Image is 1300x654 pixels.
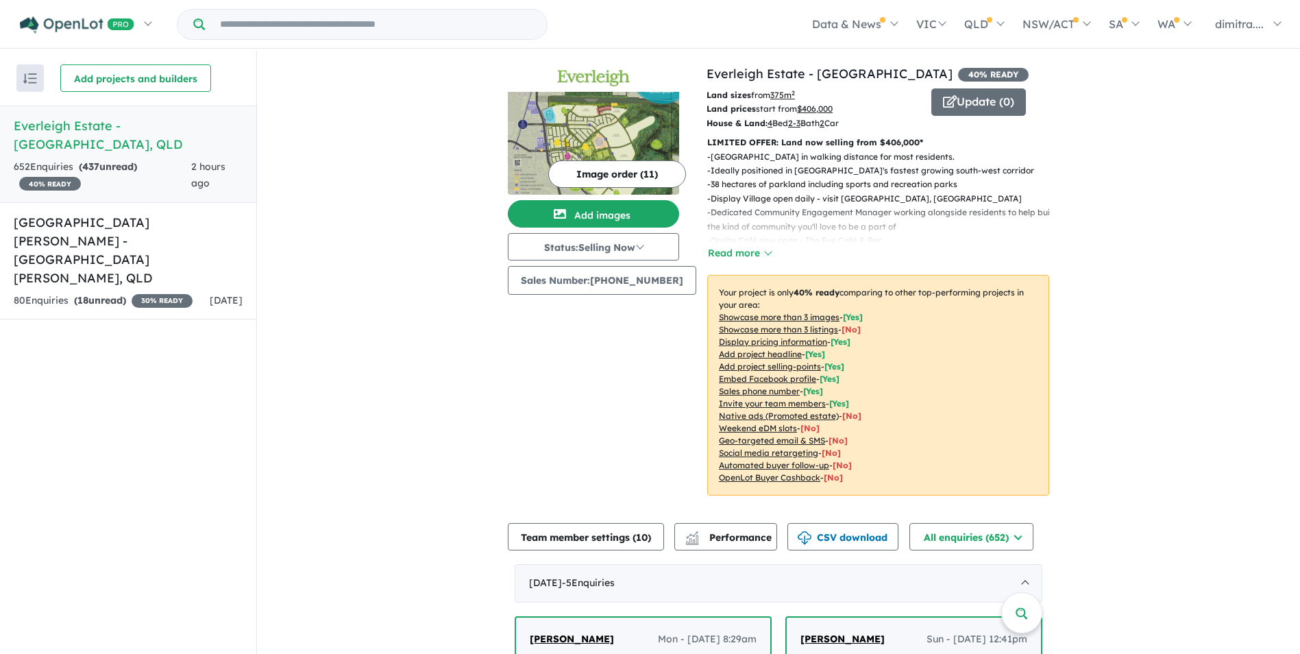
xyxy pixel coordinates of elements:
[805,349,825,359] span: [ Yes ]
[800,633,885,645] span: [PERSON_NAME]
[658,631,757,648] span: Mon - [DATE] 8:29am
[562,577,615,589] span: - 5 Enquir ies
[707,178,1060,191] p: - 38 hectares of parkland including sports and recreation parks
[719,472,820,483] u: OpenLot Buyer Cashback
[719,349,802,359] u: Add project headline
[719,411,839,421] u: Native ads (Promoted estate)
[1215,17,1264,31] span: dimitra....
[674,523,777,550] button: Performance
[19,177,81,191] span: 40 % READY
[530,631,614,648] a: [PERSON_NAME]
[508,266,696,295] button: Sales Number:[PHONE_NUMBER]
[707,234,1060,247] p: - Onsite Café now open - The Eve Café & Bar
[931,88,1026,116] button: Update (0)
[636,531,648,544] span: 10
[707,164,1060,178] p: - Ideally positioned in [GEOGRAPHIC_DATA]'s fastest growing south-west corridor
[515,564,1042,603] div: [DATE]
[707,136,1049,149] p: LIMITED OFFER: Land now selling from $406,000*
[927,631,1027,648] span: Sun - [DATE] 12:41pm
[707,206,1060,234] p: - Dedicated Community Engagement Manager working alongside residents to help build the kind of co...
[831,337,850,347] span: [ Yes ]
[829,398,849,409] span: [ Yes ]
[685,535,699,544] img: bar-chart.svg
[548,160,686,188] button: Image order (11)
[833,460,852,470] span: [No]
[909,523,1033,550] button: All enquiries (652)
[508,523,664,550] button: Team member settings (10)
[792,89,795,97] sup: 2
[14,159,191,192] div: 652 Enquir ies
[800,631,885,648] a: [PERSON_NAME]
[530,633,614,645] span: [PERSON_NAME]
[824,472,843,483] span: [No]
[719,337,827,347] u: Display pricing information
[79,160,137,173] strong: ( unread)
[824,361,844,372] span: [ Yes ]
[707,102,921,116] p: start from
[14,293,193,309] div: 80 Enquir ies
[719,435,825,446] u: Geo-targeted email & SMS
[719,448,818,458] u: Social media retargeting
[23,73,37,84] img: sort.svg
[208,10,544,39] input: Try estate name, suburb, builder or developer
[508,200,679,228] button: Add images
[707,66,953,82] a: Everleigh Estate - [GEOGRAPHIC_DATA]
[797,104,833,114] u: $ 406,000
[14,117,243,154] h5: Everleigh Estate - [GEOGRAPHIC_DATA] , QLD
[77,294,88,306] span: 18
[20,16,134,34] img: Openlot PRO Logo White
[770,90,795,100] u: 375 m
[707,245,772,261] button: Read more
[719,312,839,322] u: Showcase more than 3 images
[768,118,772,128] u: 4
[686,531,698,539] img: line-chart.svg
[829,435,848,446] span: [No]
[822,448,841,458] span: [No]
[820,118,824,128] u: 2
[707,117,921,130] p: Bed Bath Car
[508,92,679,195] img: Everleigh Estate - Greenbank
[707,88,921,102] p: from
[719,423,797,433] u: Weekend eDM slots
[191,160,225,189] span: 2 hours ago
[707,275,1049,496] p: Your project is only comparing to other top-performing projects in your area: - - - - - - - - - -...
[787,523,898,550] button: CSV download
[719,386,800,396] u: Sales phone number
[74,294,126,306] strong: ( unread)
[842,411,861,421] span: [No]
[719,361,821,372] u: Add project selling-points
[788,118,800,128] u: 2-3
[798,531,811,545] img: download icon
[800,423,820,433] span: [No]
[842,324,861,335] span: [ No ]
[707,150,1060,164] p: - [GEOGRAPHIC_DATA] in walking distance for most residents.
[210,294,243,306] span: [DATE]
[719,324,838,335] u: Showcase more than 3 listings
[707,118,768,128] b: House & Land:
[508,233,679,261] button: Status:Selling Now
[132,294,193,308] span: 30 % READY
[508,64,679,195] a: Everleigh Estate - Greenbank LogoEverleigh Estate - Greenbank
[794,287,839,298] b: 40 % ready
[958,68,1029,82] span: 40 % READY
[82,160,99,173] span: 437
[513,70,674,86] img: Everleigh Estate - Greenbank Logo
[707,104,756,114] b: Land prices
[803,386,823,396] span: [ Yes ]
[687,531,772,544] span: Performance
[719,374,816,384] u: Embed Facebook profile
[60,64,211,92] button: Add projects and builders
[719,398,826,409] u: Invite your team members
[843,312,863,322] span: [ Yes ]
[14,213,243,287] h5: [GEOGRAPHIC_DATA][PERSON_NAME] - [GEOGRAPHIC_DATA][PERSON_NAME] , QLD
[820,374,839,384] span: [ Yes ]
[707,192,1060,206] p: - Display Village open daily - visit [GEOGRAPHIC_DATA], [GEOGRAPHIC_DATA]
[707,90,751,100] b: Land sizes
[719,460,829,470] u: Automated buyer follow-up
